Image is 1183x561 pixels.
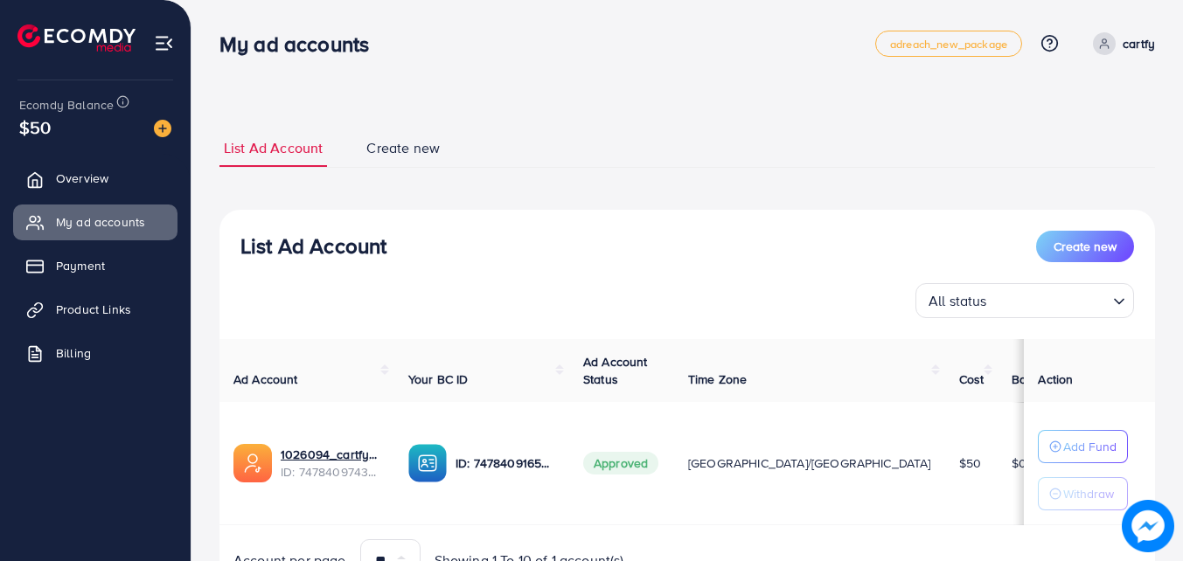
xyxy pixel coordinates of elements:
[240,233,386,259] h3: List Ad Account
[583,353,648,388] span: Ad Account Status
[56,170,108,187] span: Overview
[233,371,298,388] span: Ad Account
[1063,436,1117,457] p: Add Fund
[1123,33,1155,54] p: cartfy
[915,283,1134,318] div: Search for option
[13,161,177,196] a: Overview
[154,120,171,137] img: image
[13,248,177,283] a: Payment
[366,138,440,158] span: Create new
[281,463,380,481] span: ID: 7478409743418277905
[56,257,105,274] span: Payment
[1038,477,1128,510] button: Withdraw
[56,213,145,231] span: My ad accounts
[13,204,177,239] a: My ad accounts
[56,301,131,318] span: Product Links
[688,454,931,472] span: [GEOGRAPHIC_DATA]/[GEOGRAPHIC_DATA]
[1086,32,1155,55] a: cartfy
[925,288,991,314] span: All status
[890,38,1007,50] span: adreach_new_package
[13,336,177,371] a: Billing
[19,114,51,140] span: $50
[408,371,469,388] span: Your BC ID
[281,446,380,481] div: <span class='underline'>1026094_cartfy_1741202968764</span></br>7478409743418277905
[17,24,136,52] img: logo
[688,371,747,388] span: Time Zone
[583,452,658,474] span: Approved
[959,371,985,388] span: Cost
[1038,430,1128,463] button: Add Fund
[281,446,380,463] a: 1026094_cartfy_1741202968764
[1036,231,1134,262] button: Create new
[56,344,91,362] span: Billing
[992,285,1106,314] input: Search for option
[19,96,114,114] span: Ecomdy Balance
[154,33,174,53] img: menu
[1063,483,1114,504] p: Withdraw
[875,31,1022,57] a: adreach_new_package
[408,444,447,482] img: ic-ba-acc.ded83a64.svg
[1038,371,1073,388] span: Action
[219,31,383,57] h3: My ad accounts
[959,454,981,472] span: $50
[1054,238,1117,255] span: Create new
[456,453,555,474] p: ID: 7478409165652721680
[224,138,323,158] span: List Ad Account
[233,444,272,482] img: ic-ads-acc.e4c84228.svg
[1122,500,1174,552] img: image
[13,292,177,327] a: Product Links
